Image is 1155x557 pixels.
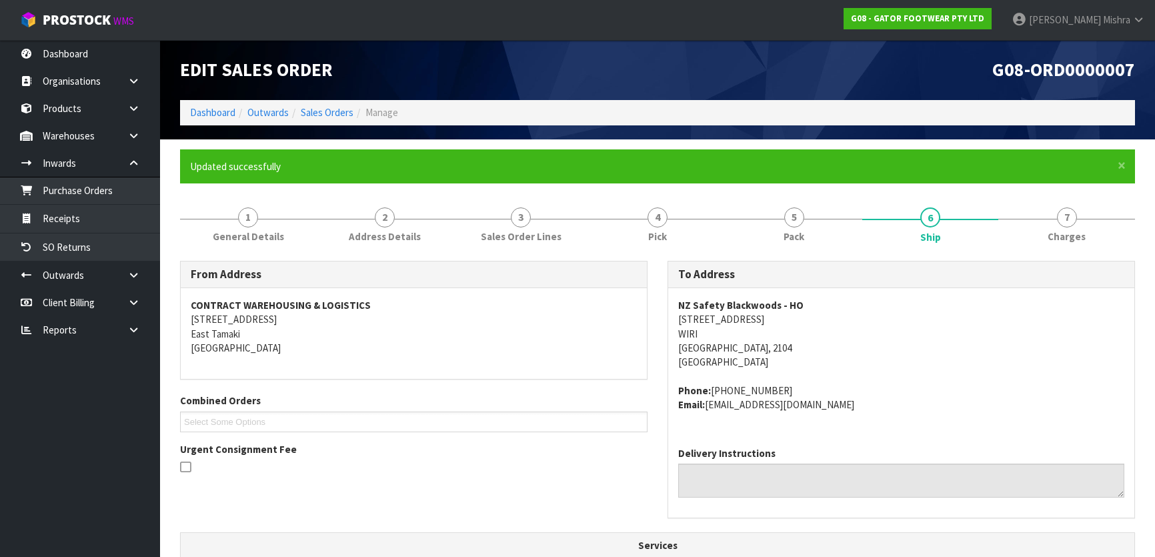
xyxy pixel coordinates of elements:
[190,106,235,119] a: Dashboard
[678,384,1124,412] address: [PHONE_NUMBER] [EMAIL_ADDRESS][DOMAIN_NAME]
[180,442,297,456] label: Urgent Consignment Fee
[648,229,667,243] span: Pick
[851,13,984,24] strong: G08 - GATOR FOOTWEAR PTY LTD
[191,298,637,356] address: [STREET_ADDRESS] East Tamaki [GEOGRAPHIC_DATA]
[1118,156,1126,175] span: ×
[1103,13,1130,26] span: Mishra
[481,229,561,243] span: Sales Order Lines
[1048,229,1086,243] span: Charges
[678,298,1124,370] address: [STREET_ADDRESS] WIRI [GEOGRAPHIC_DATA], 2104 [GEOGRAPHIC_DATA]
[648,207,668,227] span: 4
[678,384,711,397] strong: phone
[844,8,992,29] a: G08 - GATOR FOOTWEAR PTY LTD
[113,15,134,27] small: WMS
[349,229,421,243] span: Address Details
[180,58,333,81] span: Edit Sales Order
[678,268,1124,281] h3: To Address
[247,106,289,119] a: Outwards
[678,446,776,460] label: Delivery Instructions
[1057,207,1077,227] span: 7
[43,11,111,29] span: ProStock
[1029,13,1101,26] span: [PERSON_NAME]
[20,11,37,28] img: cube-alt.png
[213,229,284,243] span: General Details
[365,106,398,119] span: Manage
[238,207,258,227] span: 1
[375,207,395,227] span: 2
[992,58,1135,81] span: G08-ORD0000007
[920,230,941,244] span: Ship
[191,299,371,312] strong: CONTRACT WAREHOUSING & LOGISTICS
[784,229,804,243] span: Pack
[920,207,940,227] span: 6
[678,299,804,312] strong: NZ Safety Blackwoods - HO
[301,106,353,119] a: Sales Orders
[511,207,531,227] span: 3
[190,160,281,173] span: Updated successfully
[191,268,637,281] h3: From Address
[784,207,804,227] span: 5
[678,398,705,411] strong: email
[180,394,261,408] label: Combined Orders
